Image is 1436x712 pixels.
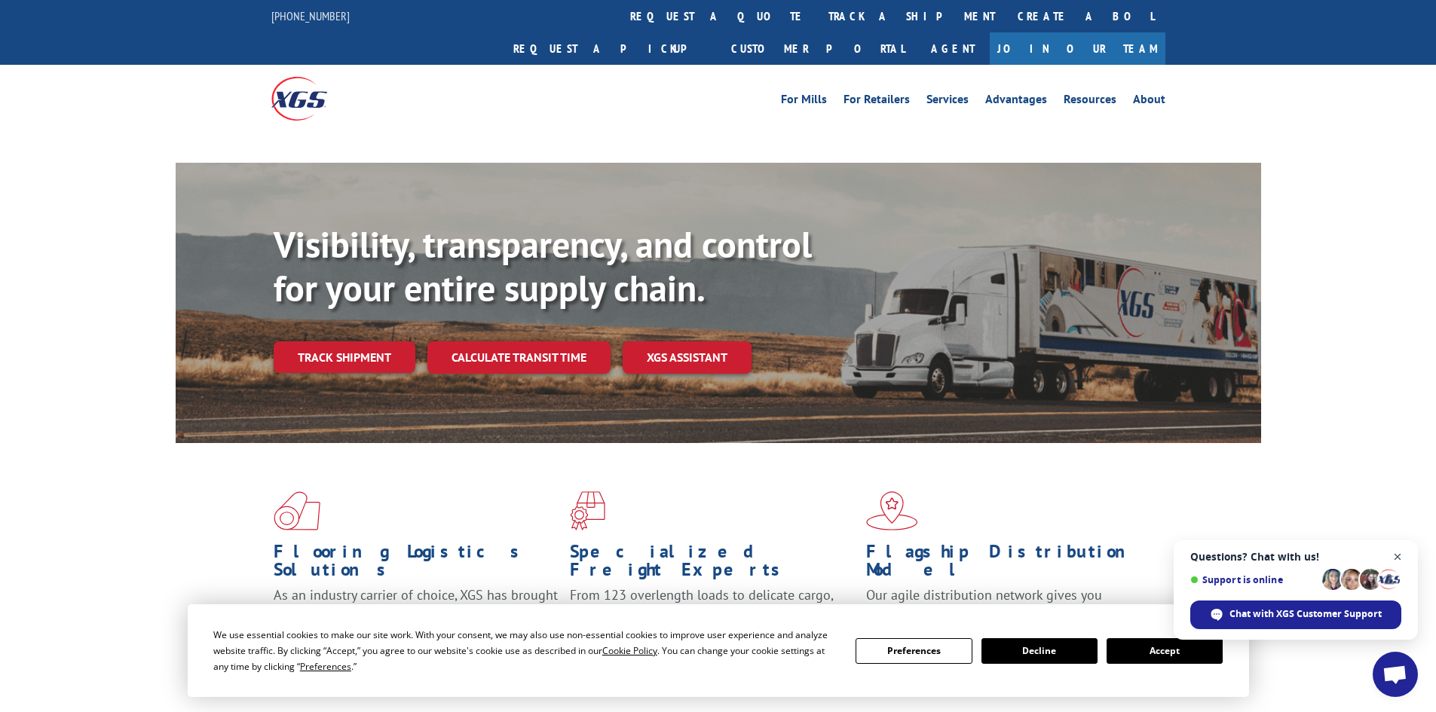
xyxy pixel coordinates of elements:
h1: Flagship Distribution Model [866,542,1151,586]
a: Advantages [985,93,1047,110]
button: Decline [981,638,1098,664]
a: About [1133,93,1165,110]
h1: Flooring Logistics Solutions [274,542,559,586]
span: Preferences [300,660,351,673]
div: We use essential cookies to make our site work. With your consent, we may also use non-essential ... [213,627,837,674]
span: As an industry carrier of choice, XGS has brought innovation and dedication to flooring logistics... [274,586,558,640]
h1: Specialized Freight Experts [570,542,855,586]
div: Chat with XGS Customer Support [1190,600,1401,629]
a: [PHONE_NUMBER] [271,8,350,23]
button: Accept [1107,638,1223,664]
div: Cookie Consent Prompt [188,604,1249,697]
p: From 123 overlength loads to delicate cargo, our experienced staff knows the best way to move you... [570,586,855,653]
a: Agent [916,32,990,65]
span: Our agile distribution network gives you nationwide inventory management on demand. [866,586,1144,622]
a: Join Our Team [990,32,1165,65]
img: xgs-icon-total-supply-chain-intelligence-red [274,491,320,530]
a: Calculate transit time [427,341,611,374]
a: For Retailers [844,93,910,110]
a: Services [926,93,969,110]
a: Track shipment [274,341,415,373]
div: Open chat [1373,652,1418,697]
button: Preferences [856,638,972,664]
span: Chat with XGS Customer Support [1229,607,1382,621]
span: Close chat [1389,548,1407,567]
b: Visibility, transparency, and control for your entire supply chain. [274,221,812,311]
a: XGS ASSISTANT [623,341,752,374]
img: xgs-icon-focused-on-flooring-red [570,491,605,530]
img: xgs-icon-flagship-distribution-model-red [866,491,918,530]
a: For Mills [781,93,827,110]
span: Support is online [1190,574,1317,585]
span: Questions? Chat with us! [1190,551,1401,563]
a: Request a pickup [502,32,720,65]
a: Resources [1064,93,1116,110]
a: Customer Portal [720,32,916,65]
span: Cookie Policy [602,644,657,657]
